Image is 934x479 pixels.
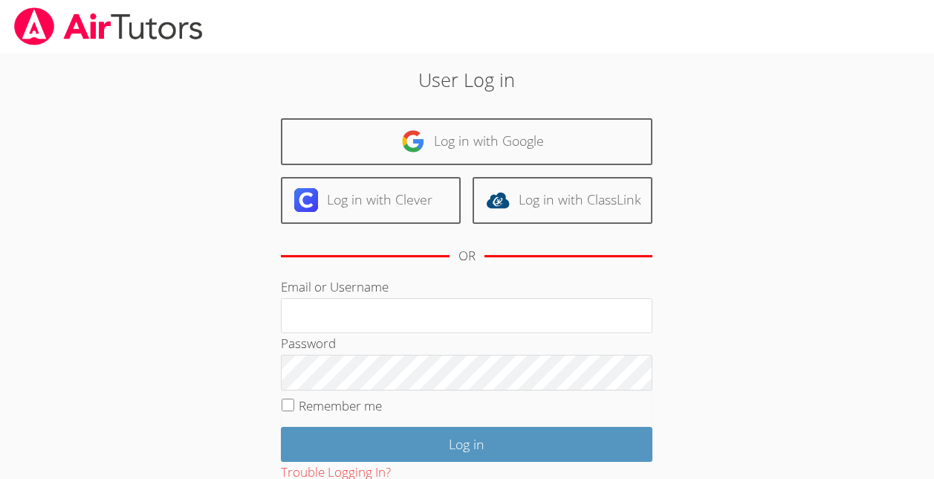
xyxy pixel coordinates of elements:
div: OR [458,245,476,267]
img: clever-logo-6eab21bc6e7a338710f1a6ff85c0baf02591cd810cc4098c63d3a4b26e2feb20.svg [294,188,318,212]
label: Password [281,335,336,352]
img: google-logo-50288ca7cdecda66e5e0955fdab243c47b7ad437acaf1139b6f446037453330a.svg [401,129,425,153]
img: airtutors_banner-c4298cdbf04f3fff15de1276eac7730deb9818008684d7c2e4769d2f7ddbe033.png [13,7,204,45]
img: classlink-logo-d6bb404cc1216ec64c9a2012d9dc4662098be43eaf13dc465df04b49fa7ab582.svg [486,188,510,212]
label: Remember me [299,397,382,414]
h2: User Log in [215,65,719,94]
a: Log in with Clever [281,177,461,224]
input: Log in [281,427,652,462]
a: Log in with Google [281,118,652,165]
a: Log in with ClassLink [473,177,652,224]
label: Email or Username [281,278,389,295]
